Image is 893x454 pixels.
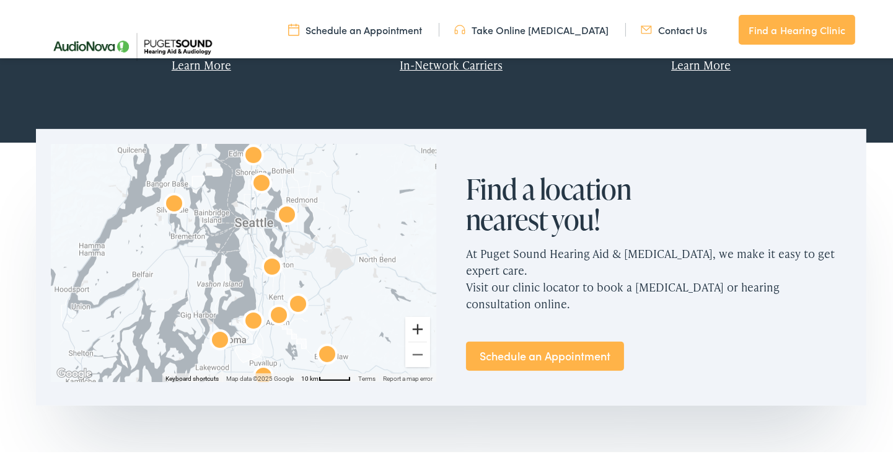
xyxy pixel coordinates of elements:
a: Learn More [671,55,731,70]
span: Map data ©2025 Google [226,373,294,380]
span: 10 km [301,373,319,380]
a: Find a Hearing Clinic [739,12,855,42]
img: utility icon [641,20,652,34]
a: Open this area in Google Maps (opens a new window) [54,363,95,380]
div: AudioNova [205,324,235,354]
img: Google [54,363,95,380]
a: Schedule an Appointment [466,339,624,368]
div: AudioNova [312,339,342,368]
a: Take Online [MEDICAL_DATA] [454,20,609,34]
div: AudioNova [239,305,268,335]
img: utility icon [288,20,299,34]
h2: Find a location nearest you! [466,171,664,233]
a: Contact Us [641,20,707,34]
button: Zoom out [405,340,430,365]
a: Terms (opens in new tab) [358,373,376,380]
a: Report a map error [383,373,433,380]
button: Zoom in [405,314,430,339]
div: AudioNova [159,188,189,218]
div: AudioNova [257,251,287,281]
button: Map Scale: 10 km per 48 pixels [297,371,354,380]
button: Keyboard shortcuts [165,372,219,381]
div: AudioNova [247,167,276,197]
p: At Puget Sound Hearing Aid & [MEDICAL_DATA], we make it easy to get expert care. Visit our clinic... [466,233,851,319]
div: AudioNova [283,288,313,318]
div: AudioNova [249,360,278,390]
div: AudioNova [272,199,302,229]
a: Schedule an Appointment [288,20,422,34]
img: utility icon [454,20,465,34]
a: In-Network Carriers [400,55,503,70]
div: AudioNova [239,140,268,169]
div: AudioNova [264,300,294,329]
